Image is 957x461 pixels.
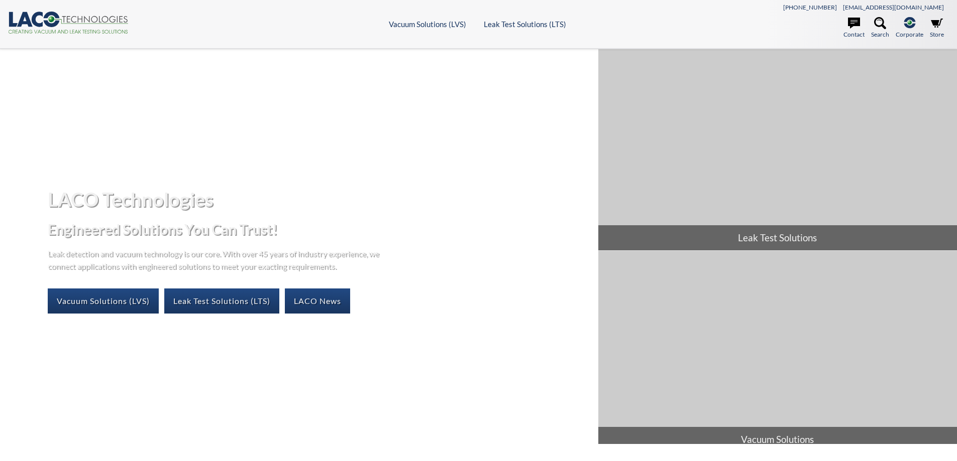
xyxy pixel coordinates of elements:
[896,30,923,39] span: Corporate
[389,20,466,29] a: Vacuum Solutions (LVS)
[48,220,590,239] h2: Engineered Solutions You Can Trust!
[930,17,944,39] a: Store
[843,4,944,11] a: [EMAIL_ADDRESS][DOMAIN_NAME]
[48,247,384,272] p: Leak detection and vacuum technology is our core. With over 45 years of industry experience, we c...
[164,288,279,314] a: Leak Test Solutions (LTS)
[48,288,159,314] a: Vacuum Solutions (LVS)
[285,288,350,314] a: LACO News
[598,225,957,250] span: Leak Test Solutions
[598,49,957,250] a: Leak Test Solutions
[871,17,889,39] a: Search
[598,427,957,452] span: Vacuum Solutions
[484,20,566,29] a: Leak Test Solutions (LTS)
[598,251,957,452] a: Vacuum Solutions
[843,17,865,39] a: Contact
[783,4,837,11] a: [PHONE_NUMBER]
[48,187,590,212] h1: LACO Technologies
